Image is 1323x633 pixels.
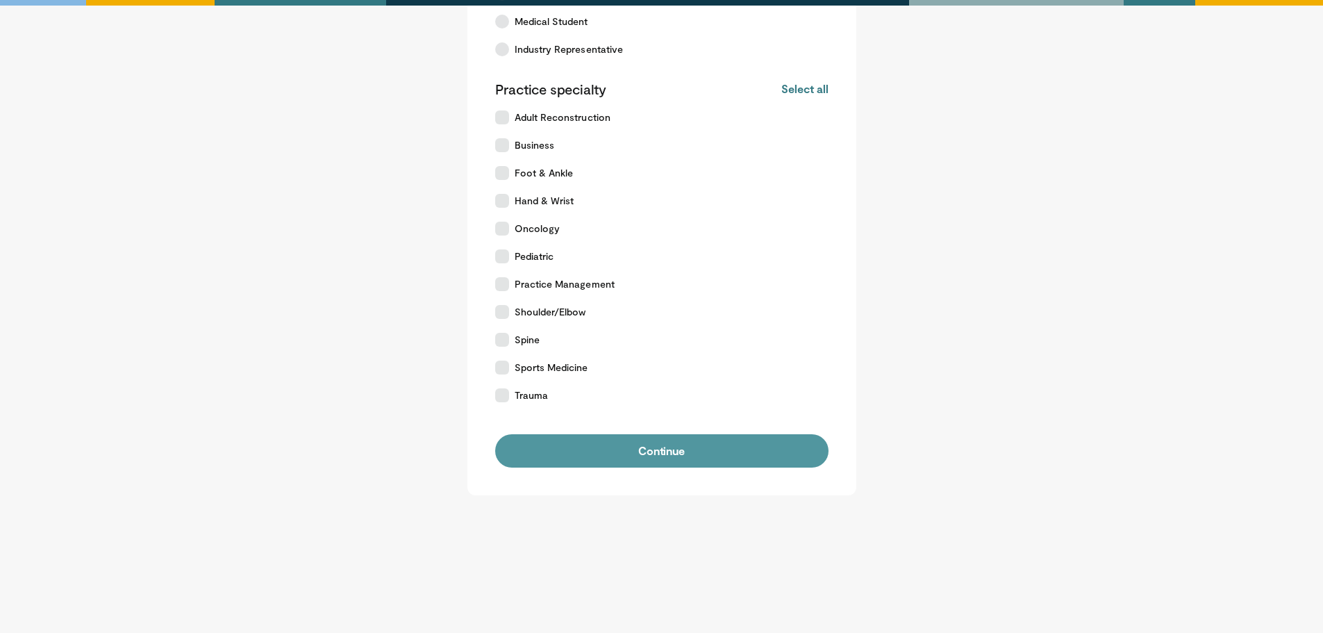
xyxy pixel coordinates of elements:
span: Trauma [515,388,548,402]
span: Shoulder/Elbow [515,305,586,319]
span: Hand & Wrist [515,194,574,208]
span: Adult Reconstruction [515,110,610,124]
span: Medical Student [515,15,588,28]
span: Pediatric [515,249,554,263]
span: Industry Representative [515,42,624,56]
button: Select all [781,81,828,97]
span: Oncology [515,222,560,236]
span: Foot & Ankle [515,166,574,180]
span: Business [515,138,555,152]
span: Spine [515,333,540,347]
p: Practice specialty [495,80,606,98]
button: Continue [495,434,829,468]
span: Practice Management [515,277,615,291]
span: Sports Medicine [515,361,588,375]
